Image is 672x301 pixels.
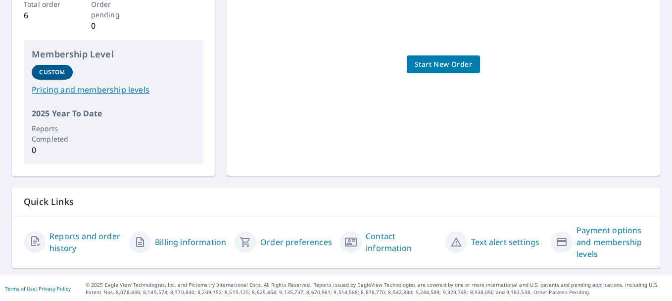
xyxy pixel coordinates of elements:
[576,224,648,260] a: Payment options and membership levels
[86,281,667,296] p: © 2025 Eagle View Technologies, Inc. and Pictometry International Corp. All Rights Reserved. Repo...
[49,230,121,254] a: Reports and order history
[32,107,195,119] p: 2025 Year To Date
[24,196,648,208] p: Quick Links
[32,123,73,144] p: Reports Completed
[260,236,332,248] a: Order preferences
[39,285,71,292] a: Privacy Policy
[366,230,437,254] a: Contact information
[5,286,71,292] p: |
[155,236,226,248] a: Billing information
[32,48,195,61] p: Membership Level
[415,58,472,71] span: Start New Order
[5,285,36,292] a: Terms of Use
[471,236,539,248] a: Text alert settings
[91,20,136,32] p: 0
[39,68,65,77] p: Custom
[32,84,195,96] a: Pricing and membership levels
[407,55,480,74] a: Start New Order
[32,144,73,156] p: 0
[24,9,69,21] p: 6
